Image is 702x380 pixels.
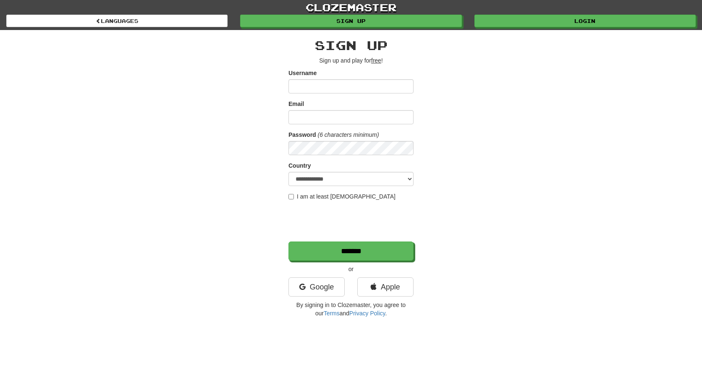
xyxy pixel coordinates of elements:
[288,194,294,199] input: I am at least [DEMOGRAPHIC_DATA]
[6,15,228,27] a: Languages
[371,57,381,64] u: free
[349,310,385,317] a: Privacy Policy
[288,192,396,201] label: I am at least [DEMOGRAPHIC_DATA]
[288,100,304,108] label: Email
[318,131,379,138] em: (6 characters minimum)
[288,265,414,273] p: or
[288,301,414,317] p: By signing in to Clozemaster, you agree to our and .
[240,15,461,27] a: Sign up
[288,131,316,139] label: Password
[357,277,414,297] a: Apple
[323,310,339,317] a: Terms
[288,161,311,170] label: Country
[288,277,345,297] a: Google
[288,205,415,237] iframe: reCAPTCHA
[288,38,414,52] h2: Sign up
[474,15,696,27] a: Login
[288,69,317,77] label: Username
[288,56,414,65] p: Sign up and play for !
